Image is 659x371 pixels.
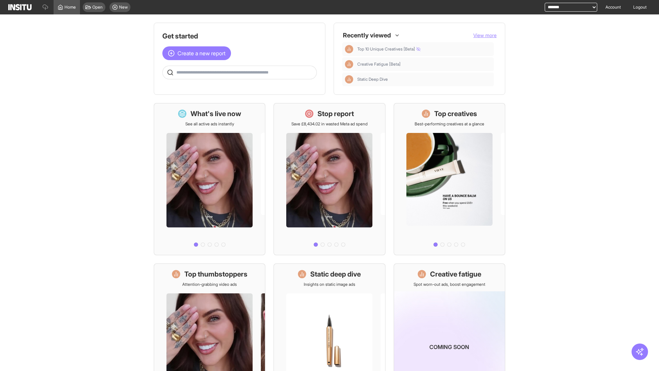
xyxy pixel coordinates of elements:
[357,46,420,52] span: Top 10 Unique Creatives [Beta]
[434,109,477,119] h1: Top creatives
[317,109,354,119] h1: Stop report
[357,46,491,52] span: Top 10 Unique Creatives [Beta]
[357,77,388,82] span: Static Deep Dive
[92,4,103,10] span: Open
[357,77,491,82] span: Static Deep Dive
[154,103,265,255] a: What's live nowSee all active ads instantly
[119,4,128,10] span: New
[177,49,226,57] span: Create a new report
[345,45,353,53] div: Insights
[291,121,368,127] p: Save £8,434.02 in wasted Meta ad spend
[310,269,361,279] h1: Static deep dive
[345,60,353,68] div: Insights
[184,269,247,279] h1: Top thumbstoppers
[185,121,234,127] p: See all active ads instantly
[190,109,241,119] h1: What's live now
[394,103,505,255] a: Top creativesBest-performing creatives at a glance
[182,282,237,287] p: Attention-grabbing video ads
[345,75,353,83] div: Insights
[162,31,317,41] h1: Get started
[415,121,484,127] p: Best-performing creatives at a glance
[357,61,401,67] span: Creative Fatigue [Beta]
[162,46,231,60] button: Create a new report
[473,32,497,39] button: View more
[65,4,76,10] span: Home
[8,4,32,10] img: Logo
[473,32,497,38] span: View more
[304,282,355,287] p: Insights on static image ads
[274,103,385,255] a: Stop reportSave £8,434.02 in wasted Meta ad spend
[357,61,491,67] span: Creative Fatigue [Beta]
